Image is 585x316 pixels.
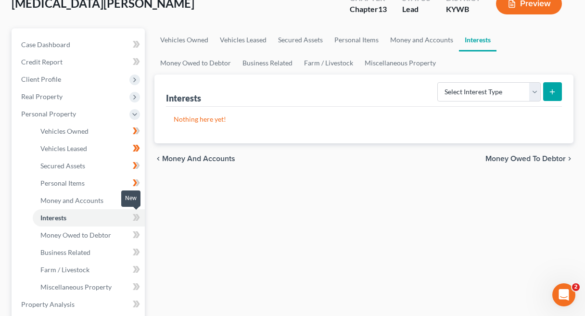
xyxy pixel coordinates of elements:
[298,51,359,75] a: Farm / Livestock
[459,28,496,51] a: Interests
[572,283,580,291] span: 2
[154,51,237,75] a: Money Owed to Debtor
[237,51,298,75] a: Business Related
[378,4,387,13] span: 13
[21,110,76,118] span: Personal Property
[552,283,575,306] iframe: Intercom live chat
[33,140,145,157] a: Vehicles Leased
[566,155,573,163] i: chevron_right
[162,155,235,163] span: Money and Accounts
[272,28,329,51] a: Secured Assets
[40,248,90,256] span: Business Related
[154,28,214,51] a: Vehicles Owned
[33,157,145,175] a: Secured Assets
[40,144,87,152] span: Vehicles Leased
[33,278,145,296] a: Miscellaneous Property
[485,155,573,163] button: Money Owed to Debtor chevron_right
[121,190,140,206] div: New
[384,28,459,51] a: Money and Accounts
[33,192,145,209] a: Money and Accounts
[33,261,145,278] a: Farm / Livestock
[33,227,145,244] a: Money Owed to Debtor
[40,162,85,170] span: Secured Assets
[33,175,145,192] a: Personal Items
[21,92,63,101] span: Real Property
[13,296,145,313] a: Property Analysis
[33,123,145,140] a: Vehicles Owned
[21,58,63,66] span: Credit Report
[13,36,145,53] a: Case Dashboard
[166,92,201,104] div: Interests
[154,155,162,163] i: chevron_left
[214,28,272,51] a: Vehicles Leased
[33,209,145,227] a: Interests
[329,28,384,51] a: Personal Items
[40,127,89,135] span: Vehicles Owned
[359,51,442,75] a: Miscellaneous Property
[21,75,61,83] span: Client Profile
[40,231,111,239] span: Money Owed to Debtor
[40,196,103,204] span: Money and Accounts
[350,4,387,15] div: Chapter
[40,265,89,274] span: Farm / Livestock
[40,179,85,187] span: Personal Items
[446,4,481,15] div: KYWB
[40,214,66,222] span: Interests
[13,53,145,71] a: Credit Report
[174,114,554,124] p: Nothing here yet!
[33,244,145,261] a: Business Related
[40,283,112,291] span: Miscellaneous Property
[485,155,566,163] span: Money Owed to Debtor
[21,300,75,308] span: Property Analysis
[154,155,235,163] button: chevron_left Money and Accounts
[21,40,70,49] span: Case Dashboard
[402,4,431,15] div: Lead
